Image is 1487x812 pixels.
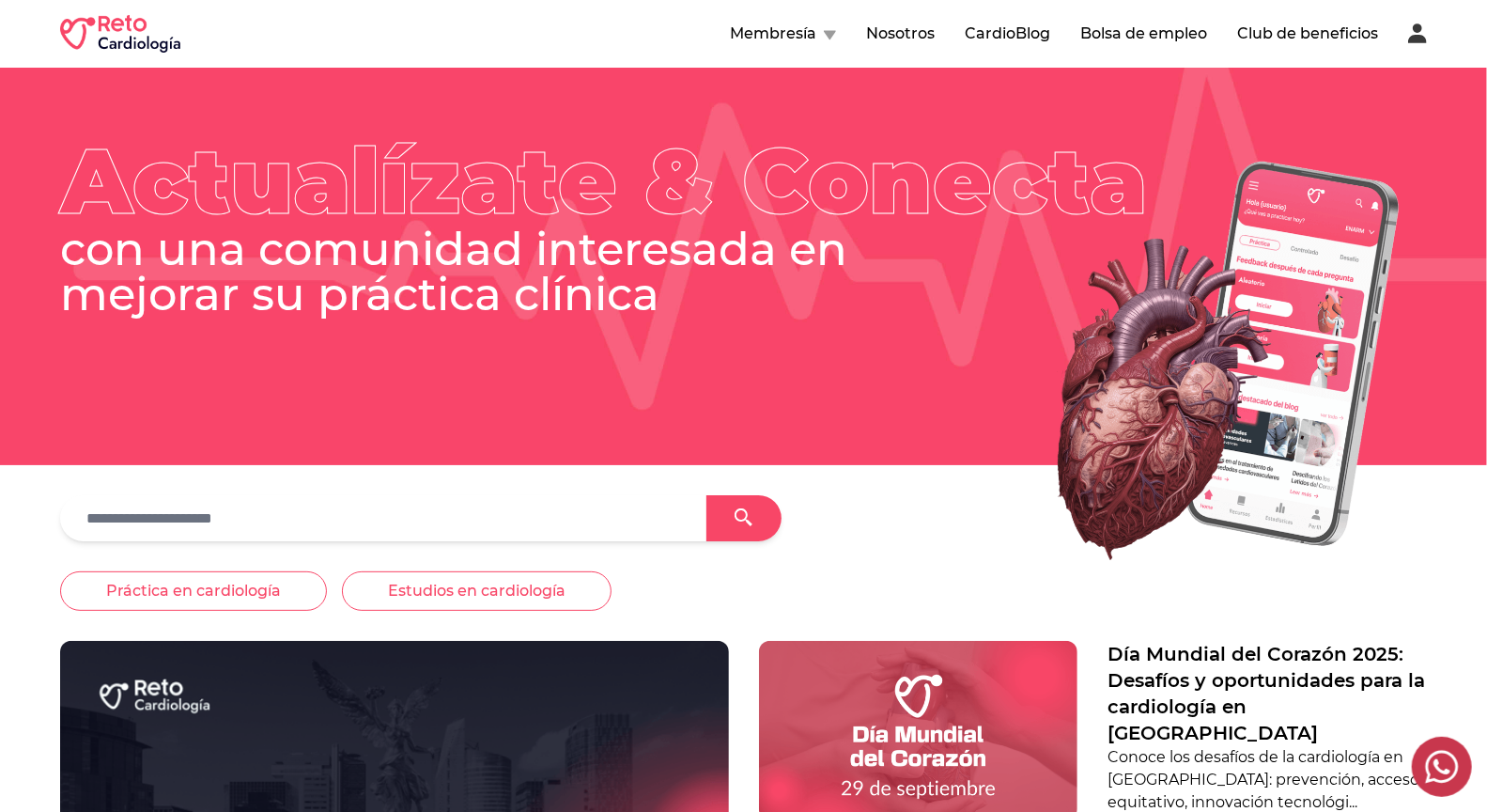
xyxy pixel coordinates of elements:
[965,23,1050,45] button: CardioBlog
[730,23,836,45] button: Membresía
[1237,23,1378,45] button: Club de beneficios
[342,571,612,611] button: Estudios en cardiología
[60,571,327,611] button: Práctica en cardiología
[1080,23,1207,45] button: Bolsa de empleo
[60,15,180,53] img: RETO Cardio Logo
[1108,641,1427,746] a: Día Mundial del Corazón 2025: Desafíos y oportunidades para la cardiología en [GEOGRAPHIC_DATA]
[866,23,935,45] button: Nosotros
[962,138,1427,585] img: Heart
